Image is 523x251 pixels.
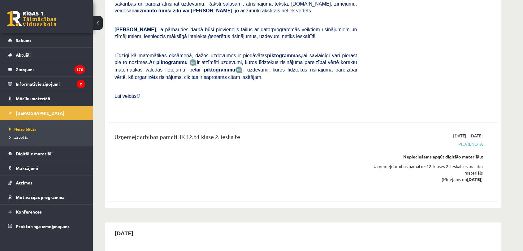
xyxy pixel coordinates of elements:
[16,96,50,101] span: Mācību materiāli
[267,53,302,58] b: piktogrammas,
[8,33,85,47] a: Sākums
[8,146,85,161] a: Digitālie materiāli
[189,59,197,66] img: JfuEzvunn4EvwAAAAASUVORK5CYII=
[16,223,70,229] span: Proktoringa izmēģinājums
[74,65,85,74] i: 176
[16,110,64,116] span: [DEMOGRAPHIC_DATA]
[9,134,87,140] a: Izlabotās
[115,93,138,99] span: Lai veicās!
[9,127,36,132] span: Neizpildītās
[138,8,157,13] b: izmanto
[8,219,85,233] a: Proktoringa izmēģinājums
[366,163,483,183] div: Uzņēmējdarbības pamatu - 12. klases 2. ieskaites mācību materiāls (Pieejams no )
[138,93,140,99] span: J
[16,62,85,76] legend: Ziņojumi
[77,80,85,88] i: 2
[115,132,357,144] div: Uzņēmējdarbības pamati JK 12.b1 klase 2. ieskaite
[235,67,243,74] img: wKvN42sLe3LLwAAAABJRU5ErkJggg==
[8,205,85,219] a: Konferences
[196,67,235,72] b: ar piktogrammu
[8,190,85,204] a: Motivācijas programma
[8,62,85,76] a: Ziņojumi176
[453,132,483,139] span: [DATE] - [DATE]
[16,180,32,185] span: Atzīmes
[8,175,85,190] a: Atzīmes
[115,60,357,72] span: ir atzīmēti uzdevumi, kuros līdztekus risinājuma pareizībai vērtē korektu matemātikas valodas lie...
[115,53,357,65] span: Līdzīgi kā matemātikas eksāmenā, dažos uzdevumos ir piedāvātas lai savlaicīgi vari pierast pie to...
[8,91,85,106] a: Mācību materiāli
[366,141,483,147] span: Pievienota
[16,37,32,43] span: Sākums
[158,8,232,13] b: tumši zilu vai [PERSON_NAME]
[8,48,85,62] a: Aktuāli
[16,77,85,91] legend: Informatīvie ziņojumi
[467,176,481,182] strong: [DATE]
[16,52,31,58] span: Aktuāli
[8,161,85,175] a: Maksājumi
[16,161,85,175] legend: Maksājumi
[8,77,85,91] a: Informatīvie ziņojumi2
[8,106,85,120] a: [DEMOGRAPHIC_DATA]
[16,194,65,200] span: Motivācijas programma
[9,126,87,132] a: Neizpildītās
[108,226,140,240] h2: [DATE]
[115,27,357,39] span: , ja pārbaudes darbā būsi pievienojis failus ar datorprogrammās veiktiem risinājumiem un zīmējumi...
[149,60,188,65] b: Ar piktogrammu
[16,209,42,214] span: Konferences
[115,27,156,32] span: [PERSON_NAME]
[7,11,56,26] a: Rīgas 1. Tālmācības vidusskola
[9,135,28,140] span: Izlabotās
[366,154,483,160] div: Nepieciešams apgūt digitālo materiālu:
[16,151,53,156] span: Digitālie materiāli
